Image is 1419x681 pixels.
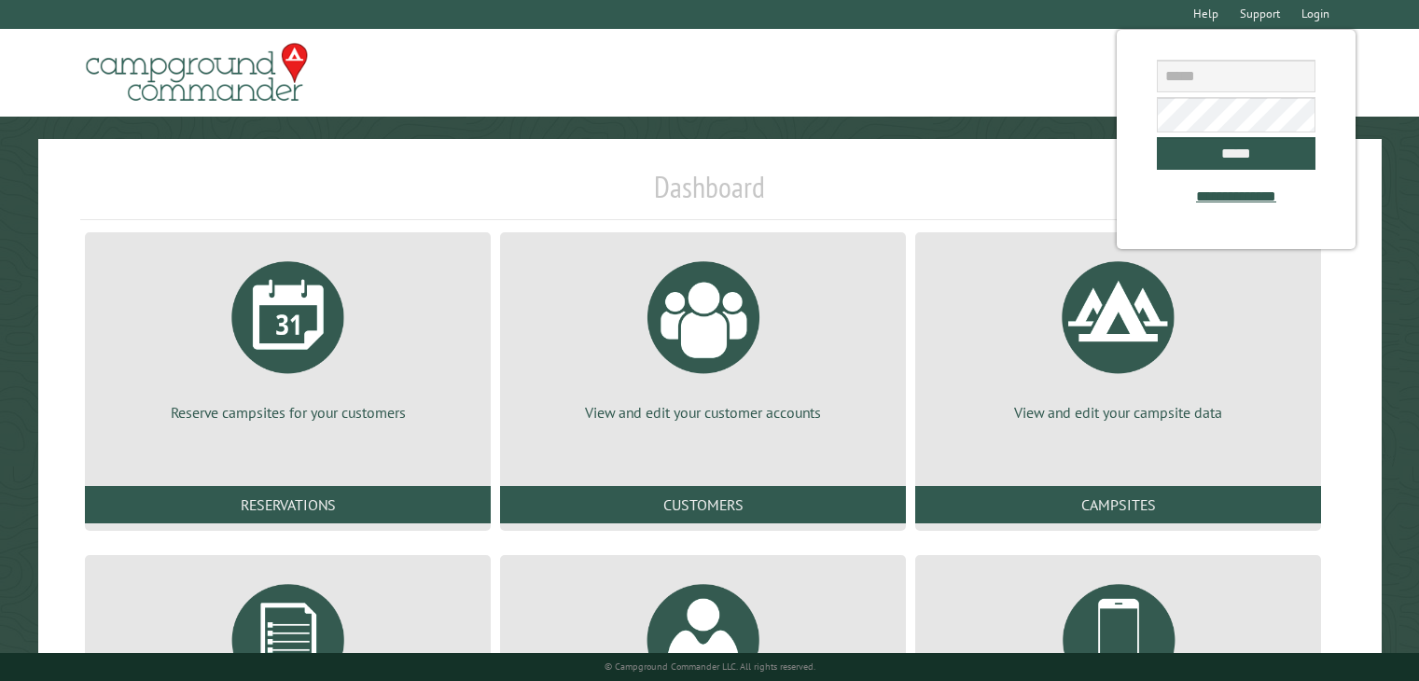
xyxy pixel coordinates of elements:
[938,402,1299,423] p: View and edit your campsite data
[85,486,491,523] a: Reservations
[80,169,1339,220] h1: Dashboard
[605,660,815,673] small: © Campground Commander LLC. All rights reserved.
[522,247,883,423] a: View and edit your customer accounts
[80,36,313,109] img: Campground Commander
[107,402,468,423] p: Reserve campsites for your customers
[500,486,906,523] a: Customers
[522,402,883,423] p: View and edit your customer accounts
[107,247,468,423] a: Reserve campsites for your customers
[915,486,1321,523] a: Campsites
[938,247,1299,423] a: View and edit your campsite data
